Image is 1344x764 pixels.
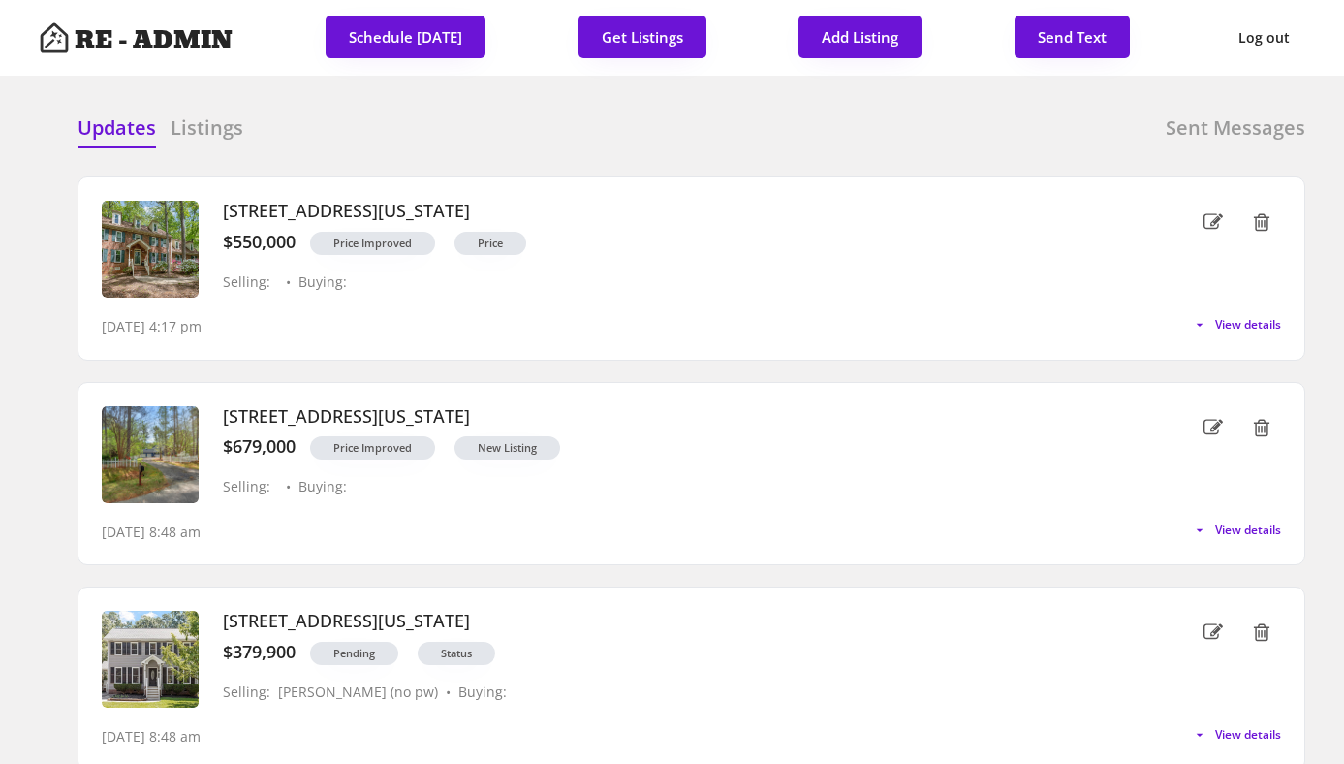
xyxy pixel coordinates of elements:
[102,523,201,542] div: [DATE] 8:48 am
[39,22,70,53] img: Artboard%201%20copy%203.svg
[223,642,296,663] div: $379,900
[310,642,398,665] button: Pending
[223,201,1116,222] h3: [STREET_ADDRESS][US_STATE]
[326,16,485,58] button: Schedule [DATE]
[102,201,199,298] img: 20250508183039086701000000-o.jpg
[1215,729,1281,741] span: View details
[454,232,526,255] button: Price
[102,727,201,747] div: [DATE] 8:48 am
[223,232,296,253] div: $550,000
[223,611,1116,632] h3: [STREET_ADDRESS][US_STATE]
[454,436,560,460] button: New Listing
[102,406,199,503] img: 20250409202501095101000000-o.jpg
[223,406,1116,428] h3: [STREET_ADDRESS][US_STATE]
[78,114,156,142] h6: Updates
[1192,317,1281,333] button: View details
[418,642,495,665] button: Status
[798,16,922,58] button: Add Listing
[1166,114,1305,142] h6: Sent Messages
[75,28,233,53] h4: RE - ADMIN
[223,479,1116,495] div: Selling: • Buying:
[223,436,296,458] div: $679,000
[1192,727,1281,743] button: View details
[1192,523,1281,538] button: View details
[102,317,202,336] div: [DATE] 4:17 pm
[171,114,243,142] h6: Listings
[102,611,199,708] img: 20250724172752824132000000-o.jpg
[310,436,435,460] button: Price Improved
[578,16,706,58] button: Get Listings
[1215,319,1281,331] span: View details
[310,232,435,255] button: Price Improved
[223,274,1116,291] div: Selling: • Buying:
[1215,525,1281,536] span: View details
[1223,16,1305,60] button: Log out
[1015,16,1130,58] button: Send Text
[223,684,1116,701] div: Selling: [PERSON_NAME] (no pw) • Buying:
